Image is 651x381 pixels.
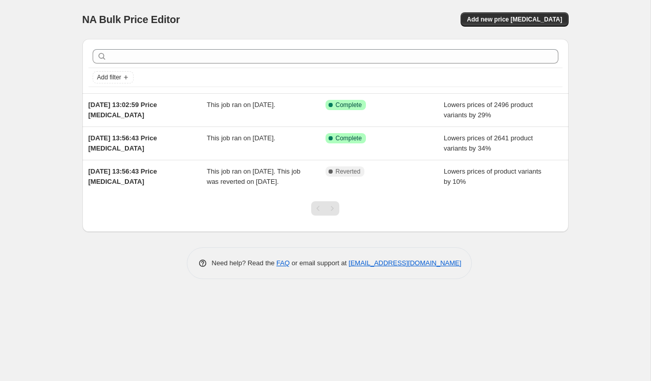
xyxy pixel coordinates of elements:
span: NA Bulk Price Editor [82,14,180,25]
button: Add new price [MEDICAL_DATA] [461,12,568,27]
nav: Pagination [311,201,339,216]
span: or email support at [290,259,349,267]
span: Lowers prices of 2496 product variants by 29% [444,101,533,119]
span: Lowers prices of 2641 product variants by 34% [444,134,533,152]
span: Add filter [97,73,121,81]
span: [DATE] 13:56:43 Price [MEDICAL_DATA] [89,167,157,185]
span: This job ran on [DATE]. [207,101,275,109]
span: Add new price [MEDICAL_DATA] [467,15,562,24]
span: Lowers prices of product variants by 10% [444,167,541,185]
a: [EMAIL_ADDRESS][DOMAIN_NAME] [349,259,461,267]
span: Complete [336,134,362,142]
button: Add filter [93,71,134,83]
span: Complete [336,101,362,109]
span: [DATE] 13:02:59 Price [MEDICAL_DATA] [89,101,157,119]
span: This job ran on [DATE]. [207,134,275,142]
span: Need help? Read the [212,259,277,267]
span: This job ran on [DATE]. This job was reverted on [DATE]. [207,167,300,185]
a: FAQ [276,259,290,267]
span: [DATE] 13:56:43 Price [MEDICAL_DATA] [89,134,157,152]
span: Reverted [336,167,361,176]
